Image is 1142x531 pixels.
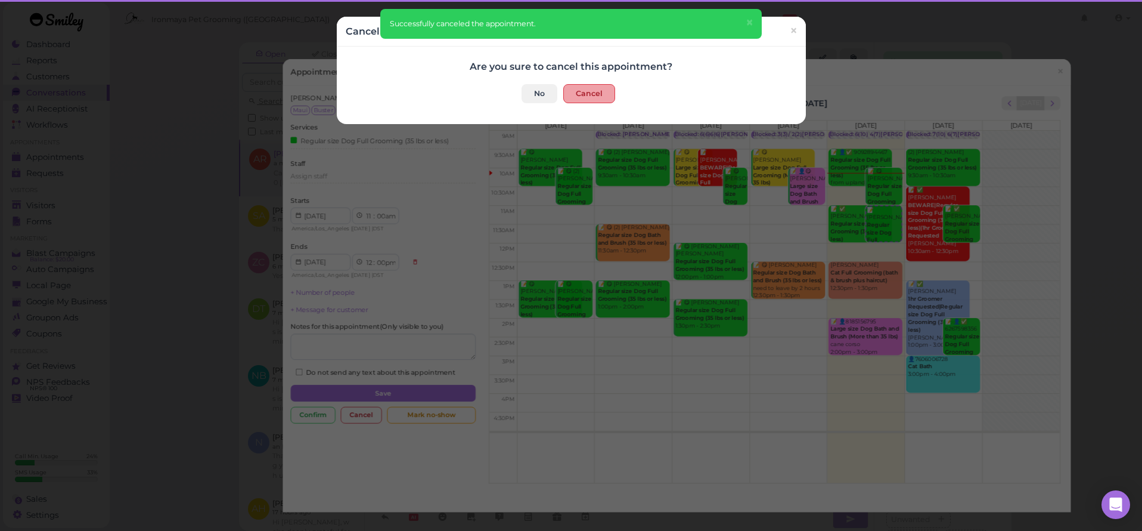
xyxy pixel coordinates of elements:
button: Close [738,9,761,37]
span: × [746,14,753,31]
h4: Are you sure to cancel this appointment? [346,61,797,72]
div: Open Intercom Messenger [1101,490,1130,519]
button: Cancel [563,84,615,103]
a: No [522,84,557,103]
h4: Cancel appointment [346,26,448,37]
span: × [789,23,797,39]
